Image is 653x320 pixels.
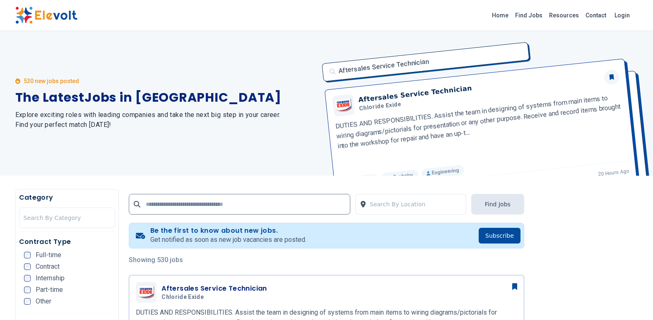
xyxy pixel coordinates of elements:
span: Full-time [36,252,61,258]
span: Internship [36,275,65,282]
span: Part-time [36,287,63,293]
a: Contact [582,9,610,22]
a: Find Jobs [512,9,546,22]
h4: Be the first to know about new jobs. [150,227,306,235]
h2: Explore exciting roles with leading companies and take the next big step in your career. Find you... [15,110,317,130]
input: Part-time [24,287,31,293]
button: Find Jobs [471,194,524,215]
input: Full-time [24,252,31,258]
h5: Contract Type [19,237,116,247]
span: Contract [36,263,60,270]
a: Login [610,7,635,24]
img: Chloride Exide [138,286,154,299]
input: Internship [24,275,31,282]
h3: Aftersales Service Technician [161,284,267,294]
p: Get notified as soon as new job vacancies are posted. [150,235,306,245]
p: 530 new jobs posted [24,77,79,85]
button: Subscribe [479,228,520,244]
a: Home [489,9,512,22]
input: Other [24,298,31,305]
input: Contract [24,263,31,270]
span: Chloride Exide [161,294,204,301]
a: Resources [546,9,582,22]
span: Other [36,298,51,305]
p: Showing 530 jobs [129,255,524,265]
h5: Category [19,193,116,203]
img: Elevolt [15,7,77,24]
h1: The Latest Jobs in [GEOGRAPHIC_DATA] [15,90,317,105]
